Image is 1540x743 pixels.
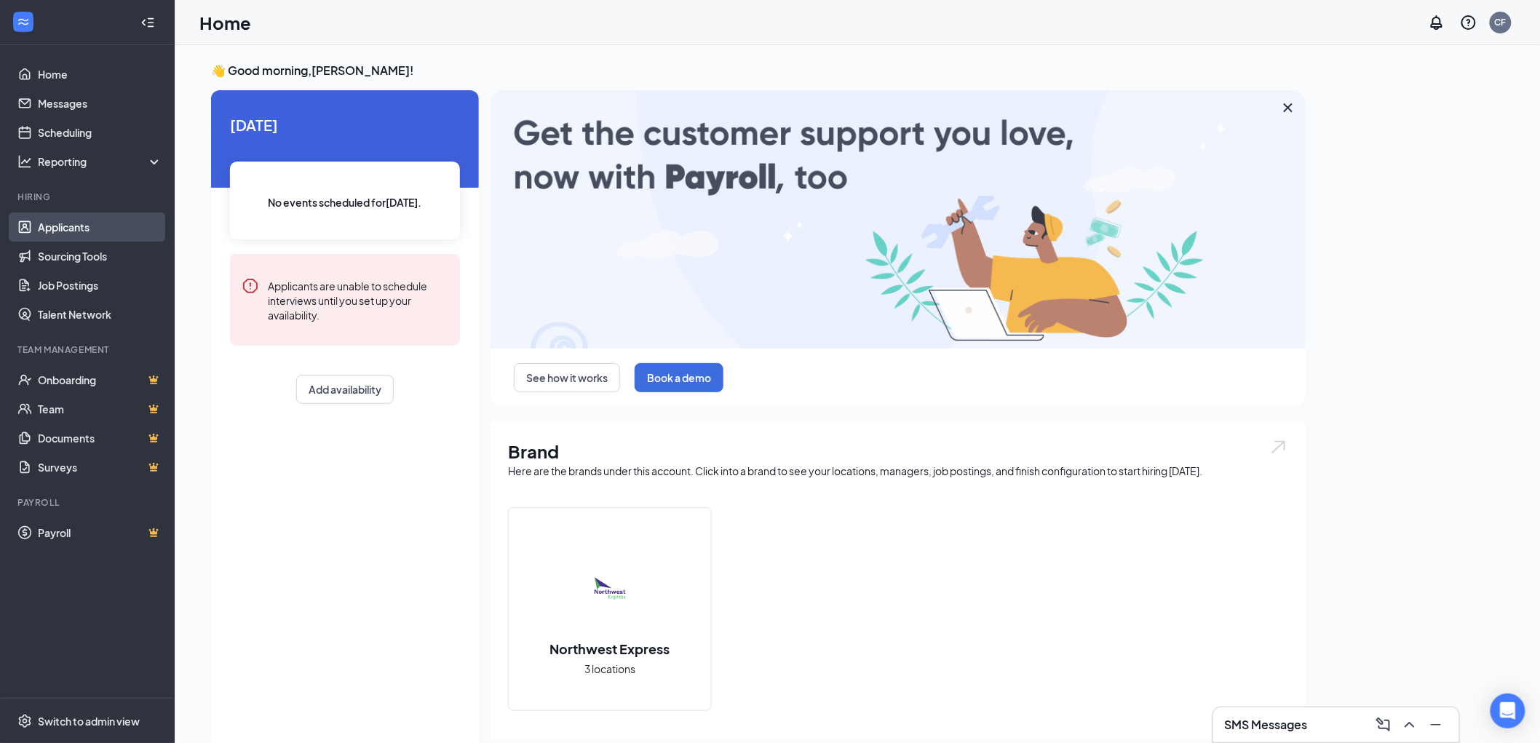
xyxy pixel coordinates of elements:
div: Here are the brands under this account. Click into a brand to see your locations, managers, job p... [508,464,1288,478]
img: Northwest Express [563,541,656,634]
div: Open Intercom Messenger [1491,694,1525,728]
button: Minimize [1424,713,1448,736]
svg: ComposeMessage [1375,716,1392,734]
svg: Minimize [1427,716,1445,734]
svg: WorkstreamLogo [16,15,31,29]
svg: Collapse [140,15,155,30]
a: PayrollCrown [38,518,162,547]
button: Add availability [296,375,394,404]
a: Applicants [38,212,162,242]
div: Hiring [17,191,159,203]
svg: Cross [1279,99,1297,116]
svg: ChevronUp [1401,716,1418,734]
img: open.6027fd2a22e1237b5b06.svg [1269,439,1288,456]
button: See how it works [514,363,620,392]
a: DocumentsCrown [38,424,162,453]
svg: Analysis [17,154,32,169]
button: Book a demo [635,363,723,392]
span: No events scheduled for [DATE] . [269,194,422,210]
div: Payroll [17,496,159,509]
svg: QuestionInfo [1460,14,1477,31]
svg: Settings [17,714,32,728]
button: ChevronUp [1398,713,1421,736]
div: Team Management [17,343,159,356]
h3: SMS Messages [1225,717,1308,733]
a: SurveysCrown [38,453,162,482]
a: OnboardingCrown [38,365,162,394]
span: [DATE] [230,114,460,136]
h1: Home [199,10,251,35]
button: ComposeMessage [1372,713,1395,736]
div: Applicants are unable to schedule interviews until you set up your availability. [268,277,448,322]
img: payroll-large.gif [491,90,1306,349]
a: TeamCrown [38,394,162,424]
div: Reporting [38,154,163,169]
a: Talent Network [38,300,162,329]
span: 3 locations [584,661,635,677]
h3: 👋 Good morning, [PERSON_NAME] ! [211,63,1306,79]
svg: Error [242,277,259,295]
div: CF [1495,16,1507,28]
a: Home [38,60,162,89]
div: Switch to admin view [38,714,140,728]
a: Messages [38,89,162,118]
h2: Northwest Express [536,640,685,658]
a: Job Postings [38,271,162,300]
a: Scheduling [38,118,162,147]
svg: Notifications [1428,14,1445,31]
a: Sourcing Tools [38,242,162,271]
h1: Brand [508,439,1288,464]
